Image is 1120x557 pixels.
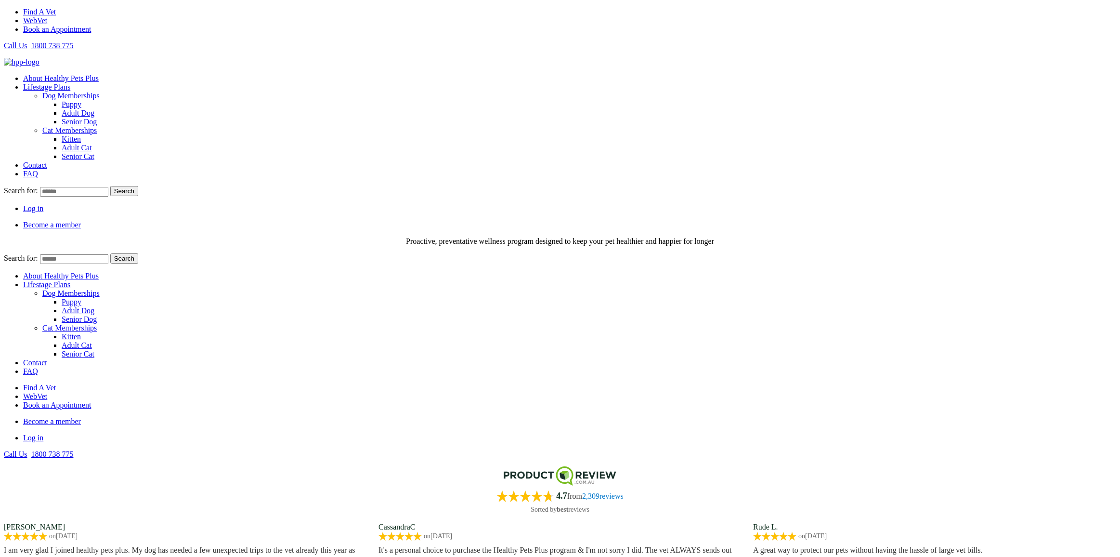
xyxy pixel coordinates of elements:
[62,152,94,160] a: Senior Cat
[753,532,796,541] div: 5 out of 5 stars
[23,384,56,392] a: Find A Vet
[23,392,47,400] a: WebVet
[4,237,1116,246] p: Proactive, preventative wellness program designed to keep your pet healthier and happier for longer
[49,533,367,540] span: on [DATE]
[62,135,81,143] a: Kitten
[753,544,1116,556] p: A great way to protect our pets without having the hassle of large vet bills.
[23,272,99,280] a: About Healthy Pets Plus
[378,532,422,541] div: 5 out of 5 stars
[4,450,73,458] a: Call Us1800 738 775
[23,417,81,425] a: Become a member
[557,506,568,513] strong: best
[4,450,27,458] span: Call Us
[23,358,47,367] a: Contact
[62,100,81,108] a: Puppy
[496,466,623,515] a: 4.7from2,309reviewsSorted bybestreviews
[23,16,47,25] a: WebVet
[496,491,554,502] div: 4.7 out of 5 stars
[23,8,56,16] a: Find A Vet
[42,289,100,297] a: Dog Memberships
[62,298,81,306] a: Puppy
[4,41,27,50] span: Call Us
[23,83,70,91] a: Lifestage Plans
[798,533,1116,540] span: on [DATE]
[4,254,38,262] span: Search for:
[40,254,108,264] input: Search for:
[23,204,43,212] a: Log in
[23,367,38,375] a: FAQ
[554,490,623,503] span: from
[42,324,97,332] a: Cat Memberships
[23,280,70,289] a: Lifestage Plans
[23,161,47,169] a: Contact
[40,187,108,197] input: Search for:
[556,491,567,501] strong: 4.7
[62,109,94,117] a: Adult Dog
[62,350,94,358] a: Senior Cat
[424,533,742,540] span: on [DATE]
[62,341,92,349] a: Adult Cat
[42,92,100,100] a: Dog Memberships
[753,522,1116,556] a: Rude L.on[DATE]A great way to protect our pets without having the hassle of large vet bills.
[62,315,97,323] a: Senior Dog
[23,25,91,33] a: Book an Appointment
[531,504,589,515] p: Sorted by reviews
[753,522,1116,532] h4: Rude L.
[4,41,73,50] a: Call Us1800 738 775
[110,253,138,264] button: Search
[4,186,38,195] span: Search for:
[23,221,81,229] a: Become a member
[23,401,91,409] a: Book an Appointment
[23,170,38,178] a: FAQ
[62,118,97,126] a: Senior Dog
[62,332,81,341] a: Kitten
[4,532,47,541] div: 5 out of 5 stars
[62,144,92,152] a: Adult Cat
[4,522,367,532] h4: [PERSON_NAME]
[62,306,94,315] a: Adult Dog
[378,522,742,532] h4: CassandraC
[582,492,624,500] span: 2,309 reviews
[23,434,43,442] a: Log in
[42,126,97,134] a: Cat Memberships
[4,58,39,66] img: hpp-logo
[110,186,138,196] button: Search
[23,74,99,82] a: About Healthy Pets Plus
